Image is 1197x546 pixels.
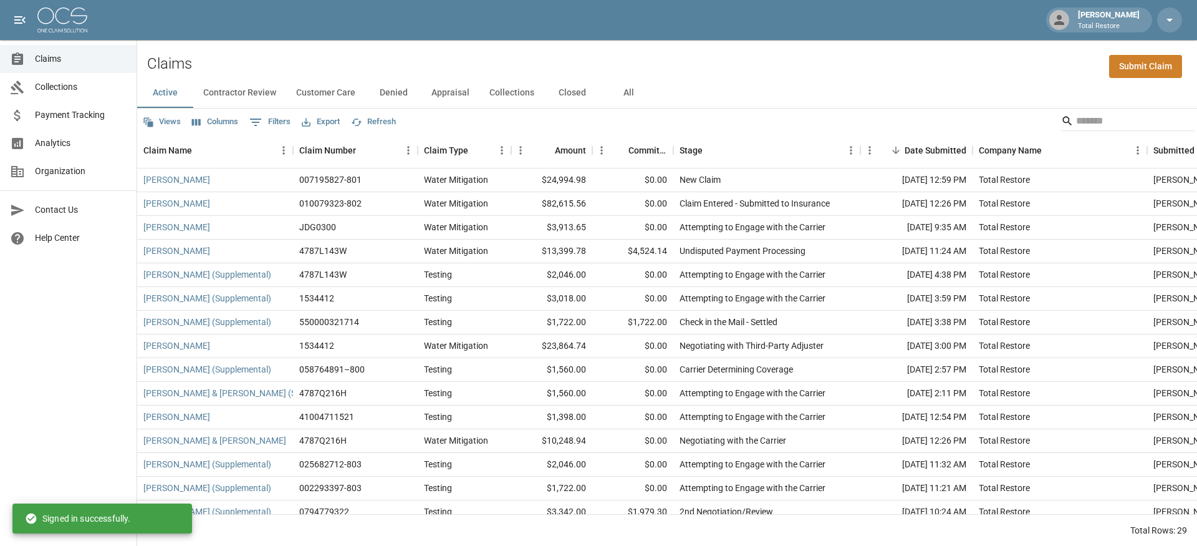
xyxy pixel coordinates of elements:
a: [PERSON_NAME] [143,221,210,233]
a: [PERSON_NAME] [143,245,210,257]
div: [DATE] 10:24 AM [860,500,973,524]
button: Sort [887,142,905,159]
button: Menu [592,141,611,160]
div: 41004711521 [299,411,354,423]
div: $23,864.74 [511,334,592,358]
button: All [600,78,656,108]
div: Committed Amount [628,133,667,168]
div: $1,560.00 [511,382,592,406]
div: 2nd Negotiation/Review [680,505,773,518]
a: [PERSON_NAME] & [PERSON_NAME] (Supplemental) [143,387,347,399]
span: Organization [35,165,127,178]
button: Denied [365,78,421,108]
div: $10,248.94 [511,429,592,453]
div: $0.00 [592,334,673,358]
div: $0.00 [592,477,673,500]
div: Water Mitigation [424,434,488,447]
div: [DATE] 11:32 AM [860,453,973,477]
div: Water Mitigation [424,221,488,233]
p: Total Restore [1078,21,1140,32]
button: Sort [611,142,628,159]
div: Claim Entered - Submitted to Insurance [680,197,830,210]
div: Total Restore [979,221,1030,233]
div: Water Mitigation [424,197,488,210]
div: Total Restore [979,434,1030,447]
div: 058764891–800 [299,363,365,376]
div: Company Name [973,133,1147,168]
div: [DATE] 9:35 AM [860,216,973,240]
div: Claim Type [424,133,468,168]
div: [DATE] 11:21 AM [860,477,973,500]
div: New Claim [680,173,721,186]
div: Total Restore [979,197,1030,210]
button: Export [299,112,343,132]
div: [DATE] 11:24 AM [860,240,973,263]
div: $3,018.00 [511,287,592,311]
button: Menu [1128,141,1147,160]
div: $0.00 [592,168,673,192]
div: [DATE] 12:26 PM [860,429,973,453]
span: Contact Us [35,203,127,217]
div: Total Restore [979,292,1030,305]
div: Total Restore [979,482,1030,494]
div: 1534412 [299,292,334,305]
div: [DATE] 2:11 PM [860,382,973,406]
div: Carrier Determining Coverage [680,363,793,376]
div: $1,560.00 [511,358,592,382]
button: Sort [468,142,486,159]
h2: Claims [147,55,192,73]
div: 1534412 [299,339,334,352]
a: [PERSON_NAME] (Supplemental) [143,505,271,518]
div: Check in the Mail - Settled [680,316,777,328]
div: $3,913.65 [511,216,592,240]
span: Help Center [35,232,127,245]
button: Menu [274,141,293,160]
div: $13,399.78 [511,240,592,263]
div: $0.00 [592,192,673,216]
div: $1,398.00 [511,406,592,429]
button: Contractor Review [193,78,286,108]
div: Total Restore [979,387,1030,399]
button: Sort [356,142,373,159]
div: Date Submitted [860,133,973,168]
div: [DATE] 3:38 PM [860,311,973,334]
div: Claim Name [137,133,293,168]
div: $24,994.98 [511,168,592,192]
div: Testing [424,292,452,305]
div: [DATE] 12:59 PM [860,168,973,192]
div: Testing [424,458,452,470]
div: $1,979.30 [592,500,673,524]
div: Date Submitted [905,133,966,168]
div: Total Rows: 29 [1130,524,1187,537]
div: Claim Number [299,133,356,168]
div: $1,722.00 [592,311,673,334]
div: 010079323-802 [299,197,362,210]
div: 4787Q216H [299,434,347,447]
div: Total Restore [979,245,1030,257]
div: $0.00 [592,263,673,287]
div: Testing [424,268,452,281]
button: Refresh [348,112,399,132]
img: ocs-logo-white-transparent.png [37,7,87,32]
div: Negotiating with Third-Party Adjuster [680,339,824,352]
div: Company Name [979,133,1042,168]
button: Customer Care [286,78,365,108]
a: [PERSON_NAME] (Supplemental) [143,316,271,328]
div: Amount [511,133,592,168]
a: [PERSON_NAME] & [PERSON_NAME] [143,434,286,447]
div: Claim Type [418,133,511,168]
div: 002293397-803 [299,482,362,494]
button: Appraisal [421,78,479,108]
div: $1,722.00 [511,311,592,334]
div: $0.00 [592,287,673,311]
div: Claim Name [143,133,192,168]
div: $4,524.14 [592,240,673,263]
div: Total Restore [979,339,1030,352]
div: Attempting to Engage with the Carrier [680,411,825,423]
button: Menu [511,141,530,160]
span: Collections [35,80,127,94]
div: 4787L143W [299,268,347,281]
div: Attempting to Engage with the Carrier [680,292,825,305]
button: Views [140,112,184,132]
a: [PERSON_NAME] [143,197,210,210]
